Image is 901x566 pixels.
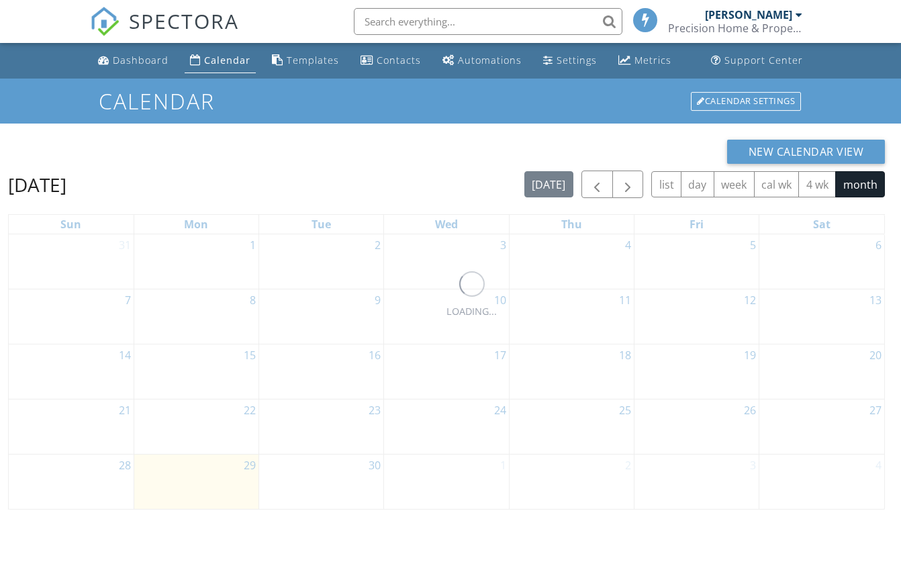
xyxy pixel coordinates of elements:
a: Go to September 18, 2025 [616,344,634,366]
a: Support Center [706,48,808,73]
td: Go to September 12, 2025 [634,289,759,344]
a: Go to September 26, 2025 [741,399,759,421]
a: Wednesday [432,215,461,234]
a: Thursday [559,215,585,234]
button: list [651,171,681,197]
td: Go to September 3, 2025 [384,234,509,289]
td: Go to September 6, 2025 [759,234,884,289]
a: Go to September 23, 2025 [366,399,383,421]
a: Automations (Basic) [437,48,527,73]
td: Go to September 9, 2025 [259,289,384,344]
img: The Best Home Inspection Software - Spectora [90,7,120,36]
a: Calendar [185,48,256,73]
td: Go to September 5, 2025 [634,234,759,289]
a: Go to September 10, 2025 [491,289,509,311]
a: Go to October 3, 2025 [747,455,759,476]
button: week [714,171,755,197]
a: Go to September 27, 2025 [867,399,884,421]
a: Friday [687,215,706,234]
a: Go to September 24, 2025 [491,399,509,421]
a: Go to October 4, 2025 [873,455,884,476]
td: Go to September 18, 2025 [509,344,634,399]
td: Go to September 25, 2025 [509,399,634,454]
button: Previous month [581,171,613,198]
a: Go to September 30, 2025 [366,455,383,476]
div: Contacts [377,54,421,66]
td: Go to September 24, 2025 [384,399,509,454]
td: Go to September 23, 2025 [259,399,384,454]
div: Support Center [724,54,803,66]
a: Go to October 1, 2025 [497,455,509,476]
td: Go to September 29, 2025 [134,454,258,509]
a: Go to September 12, 2025 [741,289,759,311]
a: Saturday [810,215,833,234]
td: Go to September 28, 2025 [9,454,134,509]
a: Go to September 5, 2025 [747,234,759,256]
a: Go to September 15, 2025 [241,344,258,366]
button: New Calendar View [727,140,886,164]
div: Settings [557,54,597,66]
a: Tuesday [309,215,334,234]
a: Templates [267,48,344,73]
div: Calendar [204,54,250,66]
a: Metrics [613,48,677,73]
td: Go to September 30, 2025 [259,454,384,509]
td: Go to September 21, 2025 [9,399,134,454]
a: Go to September 11, 2025 [616,289,634,311]
a: Dashboard [93,48,174,73]
a: Go to September 13, 2025 [867,289,884,311]
a: Go to September 29, 2025 [241,455,258,476]
div: Dashboard [113,54,169,66]
td: Go to September 15, 2025 [134,344,258,399]
td: Go to September 11, 2025 [509,289,634,344]
a: Go to September 21, 2025 [116,399,134,421]
td: Go to October 2, 2025 [509,454,634,509]
td: Go to September 20, 2025 [759,344,884,399]
a: Go to September 2, 2025 [372,234,383,256]
button: month [835,171,885,197]
td: Go to October 1, 2025 [384,454,509,509]
td: Go to September 14, 2025 [9,344,134,399]
a: Go to October 2, 2025 [622,455,634,476]
div: Metrics [634,54,671,66]
a: Go to September 22, 2025 [241,399,258,421]
div: [PERSON_NAME] [705,8,792,21]
button: Next month [612,171,644,198]
td: Go to September 4, 2025 [509,234,634,289]
div: Automations [458,54,522,66]
input: Search everything... [354,8,622,35]
div: Templates [287,54,339,66]
a: Go to September 4, 2025 [622,234,634,256]
td: Go to September 26, 2025 [634,399,759,454]
td: Go to September 19, 2025 [634,344,759,399]
div: LOADING... [446,304,497,319]
a: Go to September 16, 2025 [366,344,383,366]
button: day [681,171,714,197]
td: Go to September 27, 2025 [759,399,884,454]
div: Precision Home & Property Inspections [668,21,802,35]
td: Go to September 8, 2025 [134,289,258,344]
td: Go to September 1, 2025 [134,234,258,289]
a: Go to September 9, 2025 [372,289,383,311]
td: Go to October 3, 2025 [634,454,759,509]
a: Go to September 8, 2025 [247,289,258,311]
td: Go to September 10, 2025 [384,289,509,344]
a: Monday [181,215,211,234]
a: Go to September 1, 2025 [247,234,258,256]
td: Go to August 31, 2025 [9,234,134,289]
a: Go to September 7, 2025 [122,289,134,311]
a: Go to September 14, 2025 [116,344,134,366]
h1: Calendar [99,89,802,113]
span: SPECTORA [129,7,239,35]
a: Go to September 17, 2025 [491,344,509,366]
a: Contacts [355,48,426,73]
td: Go to October 4, 2025 [759,454,884,509]
h2: [DATE] [8,171,66,198]
a: Go to September 6, 2025 [873,234,884,256]
td: Go to September 16, 2025 [259,344,384,399]
a: Settings [538,48,602,73]
a: SPECTORA [90,18,239,46]
button: 4 wk [798,171,836,197]
a: Go to September 19, 2025 [741,344,759,366]
a: Go to September 20, 2025 [867,344,884,366]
